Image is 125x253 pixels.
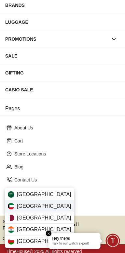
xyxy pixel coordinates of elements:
[52,242,97,246] p: Talk to our watch expert!
[17,237,71,245] span: [GEOGRAPHIC_DATA]
[46,231,52,236] em: Close tooltip
[52,236,97,241] div: Hey there!
[17,191,71,198] span: [GEOGRAPHIC_DATA]
[106,234,120,248] div: Chat Widget
[17,202,71,210] span: [GEOGRAPHIC_DATA]
[17,226,71,233] span: [GEOGRAPHIC_DATA]
[8,203,14,209] img: Kuwait
[8,226,14,233] img: India
[17,214,71,222] span: [GEOGRAPHIC_DATA]
[8,191,14,198] img: Saudi Arabia
[8,238,14,245] img: Oman
[8,215,14,221] img: Qatar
